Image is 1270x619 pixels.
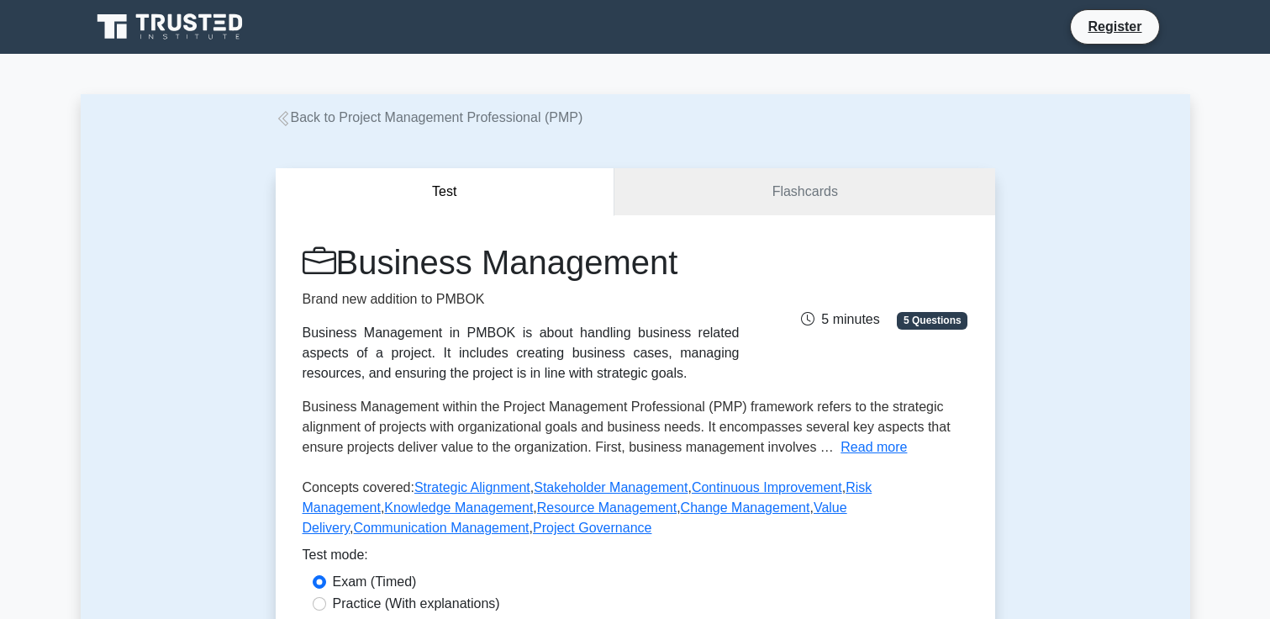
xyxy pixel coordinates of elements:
a: Back to Project Management Professional (PMP) [276,110,583,124]
a: Resource Management [537,500,677,515]
button: Test [276,168,615,216]
label: Exam (Timed) [333,572,417,592]
a: Continuous Improvement [692,480,842,495]
p: Concepts covered: , , , , , , , , , [303,478,968,545]
a: Knowledge Management [384,500,533,515]
a: Communication Management [354,521,530,535]
p: Brand new addition to PMBOK [303,289,740,309]
a: Strategic Alignment [414,480,530,495]
a: Stakeholder Management [534,480,688,495]
span: Business Management within the Project Management Professional (PMP) framework refers to the stra... [303,399,951,454]
a: Change Management [681,500,810,515]
a: Value Delivery [303,500,847,535]
span: 5 minutes [801,312,879,326]
div: Business Management in PMBOK is about handling business related aspects of a project. It includes... [303,323,740,384]
a: Flashcards [614,168,994,216]
span: 5 Questions [897,312,967,329]
label: Practice (With explanations) [333,594,500,614]
a: Register [1078,16,1151,37]
button: Read more [841,437,907,458]
div: Test mode: [303,545,968,572]
a: Project Governance [533,521,651,535]
h1: Business Management [303,242,740,283]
